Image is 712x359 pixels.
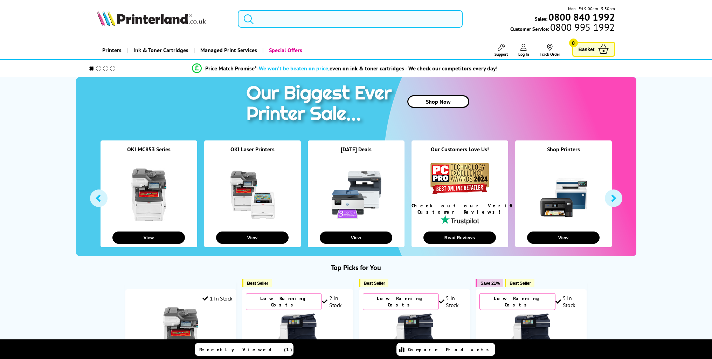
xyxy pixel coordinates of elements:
span: We won’t be beaten on price, [259,65,330,72]
a: Managed Print Services [194,41,262,59]
span: Best Seller [364,281,385,286]
li: modal_Promise [80,62,611,75]
span: Basket [579,44,595,54]
button: Read Reviews [423,232,496,244]
span: Best Seller [510,281,531,286]
a: Printerland Logo [97,11,229,27]
button: View [527,232,600,244]
div: [DATE] Deals [308,146,405,161]
div: Shop Printers [515,146,612,161]
div: 1 In Stock [202,295,233,302]
button: Best Seller [242,279,272,287]
div: - even on ink & toner cartridges - We check our competitors every day! [257,65,498,72]
button: Best Seller [505,279,534,287]
button: View [216,232,289,244]
img: Printerland Logo [97,11,206,26]
span: Save 21% [481,281,500,286]
div: 2 In Stock [322,295,349,309]
div: Low Running Costs [363,293,439,310]
div: Check out our Verified Customer Reviews! [412,202,508,215]
span: Log In [518,51,529,57]
a: Log In [518,44,529,57]
div: 5 In Stock [555,295,583,309]
span: Best Seller [247,281,268,286]
span: 0 [569,39,578,47]
span: Mon - Fri 9:00am - 5:30pm [568,5,615,12]
span: Ink & Toner Cartridges [133,41,188,59]
span: Price Match Promise* [205,65,257,72]
span: Customer Service: [510,24,615,32]
img: printer sale [243,77,399,132]
a: Special Offers [262,41,307,59]
button: Save 21% [476,279,503,287]
button: View [320,232,392,244]
a: Recently Viewed (1) [195,343,293,356]
a: Compare Products [396,343,495,356]
a: Shop Now [407,95,469,108]
span: Compare Products [408,346,493,353]
a: Ink & Toner Cartridges [127,41,194,59]
div: Low Running Costs [479,293,555,310]
a: OKI MC853 Series [127,146,171,153]
div: Our Customers Love Us! [412,146,508,161]
a: OKI Laser Printers [230,146,275,153]
b: 0800 840 1992 [548,11,615,23]
a: 0800 840 1992 [547,14,615,20]
a: Track Order [540,44,560,57]
span: Support [495,51,508,57]
span: Recently Viewed (1) [199,346,292,353]
button: View [112,232,185,244]
button: Best Seller [359,279,389,287]
a: Support [495,44,508,57]
a: Basket 0 [572,42,615,57]
span: 0800 995 1992 [549,24,615,30]
a: Printers [97,41,127,59]
span: Sales: [535,15,547,22]
div: Low Running Costs [246,293,322,310]
div: 5 In Stock [439,295,466,309]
